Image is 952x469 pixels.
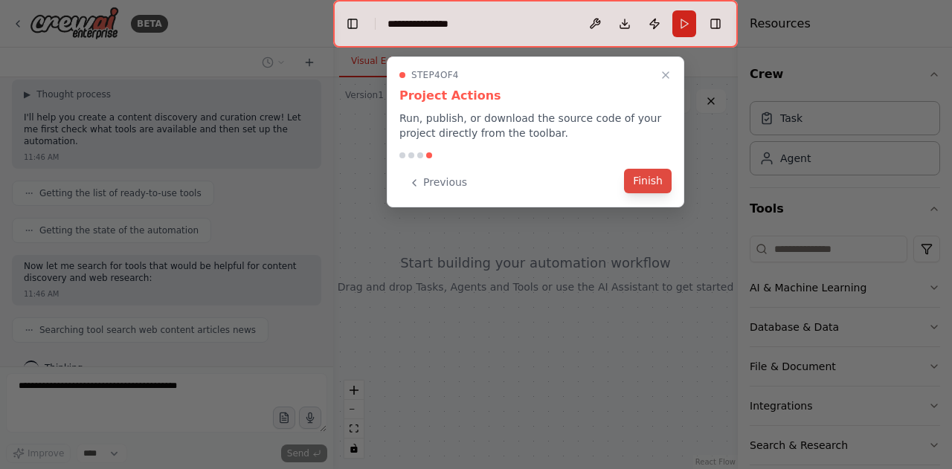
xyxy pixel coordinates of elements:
[399,87,672,105] h3: Project Actions
[399,111,672,140] p: Run, publish, or download the source code of your project directly from the toolbar.
[411,69,459,81] span: Step 4 of 4
[399,170,476,195] button: Previous
[342,13,363,34] button: Hide left sidebar
[657,66,675,84] button: Close walkthrough
[624,169,672,193] button: Finish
